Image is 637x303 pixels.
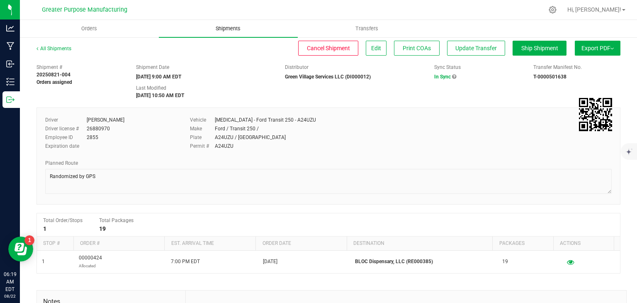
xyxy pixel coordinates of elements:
[87,134,98,141] div: 2855
[6,95,15,104] inline-svg: Outbound
[36,64,124,71] span: Shipment #
[43,225,46,232] strong: 1
[36,72,71,78] strong: 20250821-004
[87,116,124,124] div: [PERSON_NAME]
[434,74,451,80] span: In Sync
[136,84,166,92] label: Last Modified
[136,93,184,98] strong: [DATE] 10:50 AM EDT
[255,237,347,251] th: Order date
[24,235,34,245] iframe: Resource center unread badge
[70,25,108,32] span: Orders
[45,125,87,132] label: Driver license #
[42,6,127,13] span: Greater Purpose Manufacturing
[575,41,620,56] button: Export PDF
[79,262,102,270] p: Allocated
[298,20,437,37] a: Transfers
[204,25,252,32] span: Shipments
[553,237,614,251] th: Actions
[73,237,165,251] th: Order #
[344,25,389,32] span: Transfers
[285,74,371,80] strong: Green Village Services LLC (DI000012)
[215,116,316,124] div: [MEDICAL_DATA] - Ford Transit 250 - A24UZU
[36,79,72,85] strong: Orders assigned
[136,64,169,71] label: Shipment Date
[164,237,255,251] th: Est. arrival time
[502,258,508,266] span: 19
[307,45,350,51] span: Cancel Shipment
[45,160,78,166] span: Planned Route
[285,64,309,71] label: Distributor
[455,45,497,51] span: Update Transfer
[45,116,87,124] label: Driver
[579,98,612,131] qrcode: 20250821-004
[6,42,15,50] inline-svg: Manufacturing
[136,74,181,80] strong: [DATE] 9:00 AM EDT
[43,217,83,223] span: Total Order/Stops
[447,41,505,56] button: Update Transfer
[567,6,621,13] span: Hi, [PERSON_NAME]!
[8,237,33,261] iframe: Resource center
[492,237,553,251] th: Packages
[403,45,431,51] span: Print COAs
[190,134,215,141] label: Plate
[347,237,492,251] th: Destination
[4,271,16,293] p: 06:19 AM EDT
[215,125,259,132] div: Ford / Transit 250 /
[215,142,233,150] div: A24UZU
[20,20,159,37] a: Orders
[371,45,381,51] span: Edit
[42,258,45,266] span: 1
[434,64,461,71] label: Sync Status
[533,74,566,80] strong: T-0000501638
[579,98,612,131] img: Scan me!
[99,217,134,223] span: Total Packages
[87,125,110,132] div: 26880970
[6,60,15,68] inline-svg: Inbound
[547,6,558,14] div: Manage settings
[533,64,582,71] label: Transfer Manifest No.
[171,258,200,266] span: 7:00 PM EDT
[190,116,215,124] label: Vehicle
[45,134,87,141] label: Employee ID
[6,78,15,86] inline-svg: Inventory
[394,41,440,56] button: Print COAs
[263,258,277,266] span: [DATE]
[366,41,387,56] button: Edit
[37,237,73,251] th: Stop #
[190,125,215,132] label: Make
[190,142,215,150] label: Permit #
[355,258,492,266] p: BLOC Dispensary, LLC (RE000385)
[45,142,87,150] label: Expiration date
[521,45,558,51] span: Ship Shipment
[36,46,71,51] a: All Shipments
[513,41,566,56] button: Ship Shipment
[4,293,16,299] p: 08/22
[6,24,15,32] inline-svg: Analytics
[159,20,298,37] a: Shipments
[79,254,102,270] span: 00000424
[215,134,286,141] div: A24UZU / [GEOGRAPHIC_DATA]
[99,225,106,232] strong: 19
[298,41,358,56] button: Cancel Shipment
